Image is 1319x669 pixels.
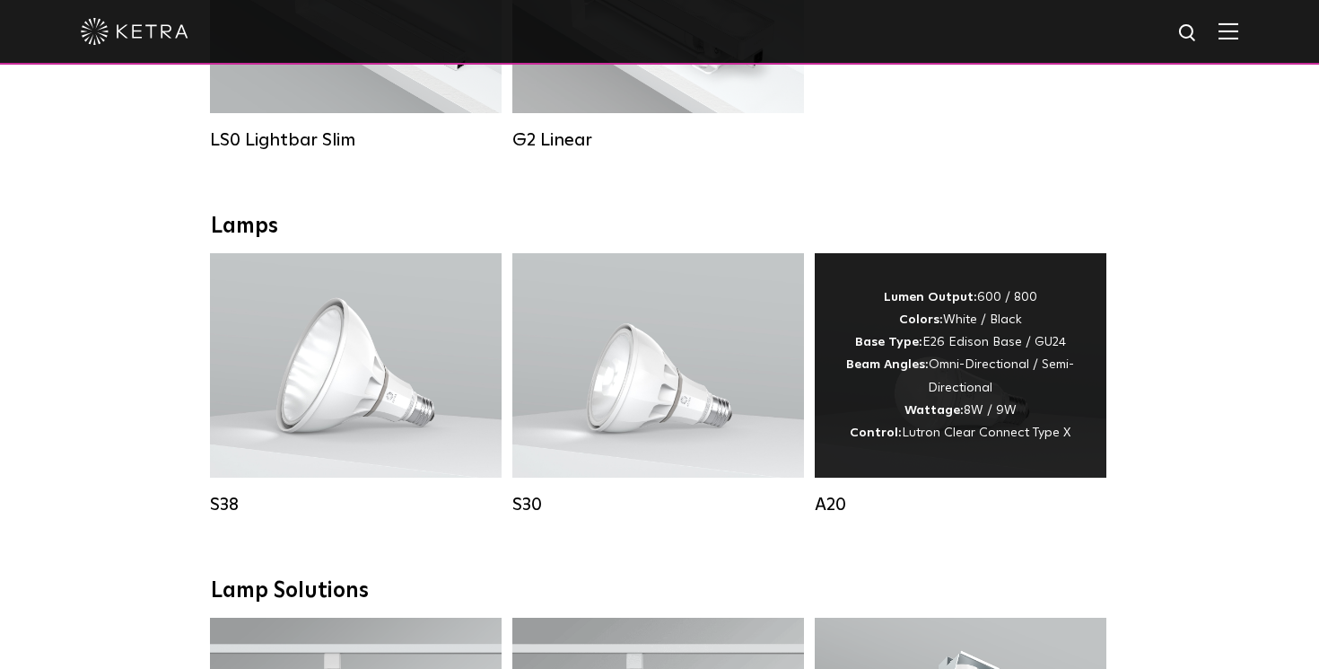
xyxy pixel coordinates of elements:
div: Lamp Solutions [211,578,1108,604]
div: A20 [815,494,1106,515]
div: Lamps [211,214,1108,240]
img: ketra-logo-2019-white [81,18,188,45]
div: G2 Linear [512,129,804,151]
div: S38 [210,494,502,515]
strong: Lumen Output: [884,291,977,304]
img: Hamburger%20Nav.svg [1219,22,1238,40]
strong: Wattage: [904,404,964,417]
strong: Colors: [899,313,943,326]
img: search icon [1177,22,1200,45]
a: S30 Lumen Output:1100Colors:White / BlackBase Type:E26 Edison Base / GU24Beam Angles:15° / 25° / ... [512,253,804,518]
div: 600 / 800 White / Black E26 Edison Base / GU24 Omni-Directional / Semi-Directional 8W / 9W [842,286,1079,445]
span: Lutron Clear Connect Type X [902,427,1070,439]
a: A20 Lumen Output:600 / 800Colors:White / BlackBase Type:E26 Edison Base / GU24Beam Angles:Omni-Di... [815,253,1106,518]
a: S38 Lumen Output:1100Colors:White / BlackBase Type:E26 Edison Base / GU24Beam Angles:10° / 25° / ... [210,253,502,518]
strong: Control: [850,427,902,439]
div: S30 [512,494,804,515]
strong: Base Type: [855,336,922,348]
div: LS0 Lightbar Slim [210,129,502,151]
strong: Beam Angles: [846,358,929,371]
